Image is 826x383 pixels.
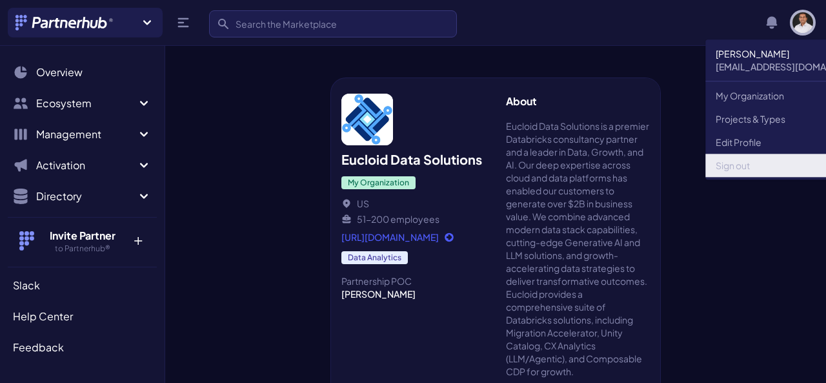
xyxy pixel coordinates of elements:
img: Eucloid Data Solutions [341,94,393,145]
button: Management [8,121,157,147]
span: Directory [36,189,136,204]
h3: About [506,94,650,109]
h5: to Partnerhub® [41,243,124,254]
span: Management [36,127,136,142]
p: + [124,228,152,249]
li: US [341,197,485,210]
a: Help Center [8,304,157,329]
h4: Invite Partner [41,228,124,243]
span: Help Center [13,309,73,324]
span: Eucloid Data Solutions is a premier Databricks consultancy partner and a leader in Data, Growth, ... [506,119,650,378]
img: user photo [792,12,813,33]
a: Overview [8,59,157,85]
span: Feedback [13,340,64,355]
div: Partnership POC [341,274,485,287]
span: Overview [36,65,83,80]
button: Ecosystem [8,90,157,116]
div: [PERSON_NAME] [341,287,485,300]
a: Slack [8,273,157,298]
h2: Eucloid Data Solutions [341,150,485,169]
img: Partnerhub® Logo [15,15,114,30]
button: Directory [8,183,157,209]
span: Ecosystem [36,96,136,111]
span: Slack [13,278,40,293]
span: Data Analytics [341,251,408,264]
span: Activation [36,158,136,173]
a: [URL][DOMAIN_NAME] [341,231,485,243]
a: Feedback [8,335,157,360]
li: 51-200 employees [341,212,485,225]
button: Invite Partner to Partnerhub® + [8,217,157,264]
input: Search the Marketplace [209,10,457,37]
span: My Organization [341,176,416,189]
button: Activation [8,152,157,178]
